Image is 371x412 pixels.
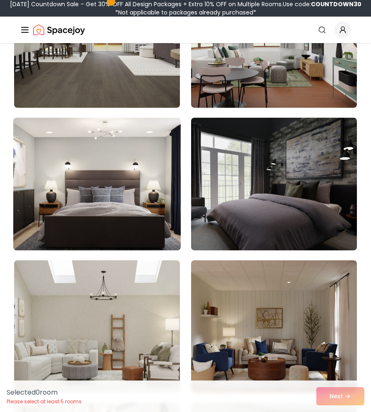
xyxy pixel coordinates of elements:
img: Room room-30 [191,118,357,250]
img: Room room-32 [191,260,357,393]
span: *Not applicable to packages already purchased* [115,8,256,17]
a: Spacejoy [33,22,85,38]
nav: Global [20,17,351,43]
p: Please select at least 5 rooms [7,398,82,405]
img: Spacejoy Logo [33,22,85,38]
p: Selected 0 room [7,388,82,397]
img: Room room-29 [10,114,184,254]
img: Room room-31 [14,260,180,393]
